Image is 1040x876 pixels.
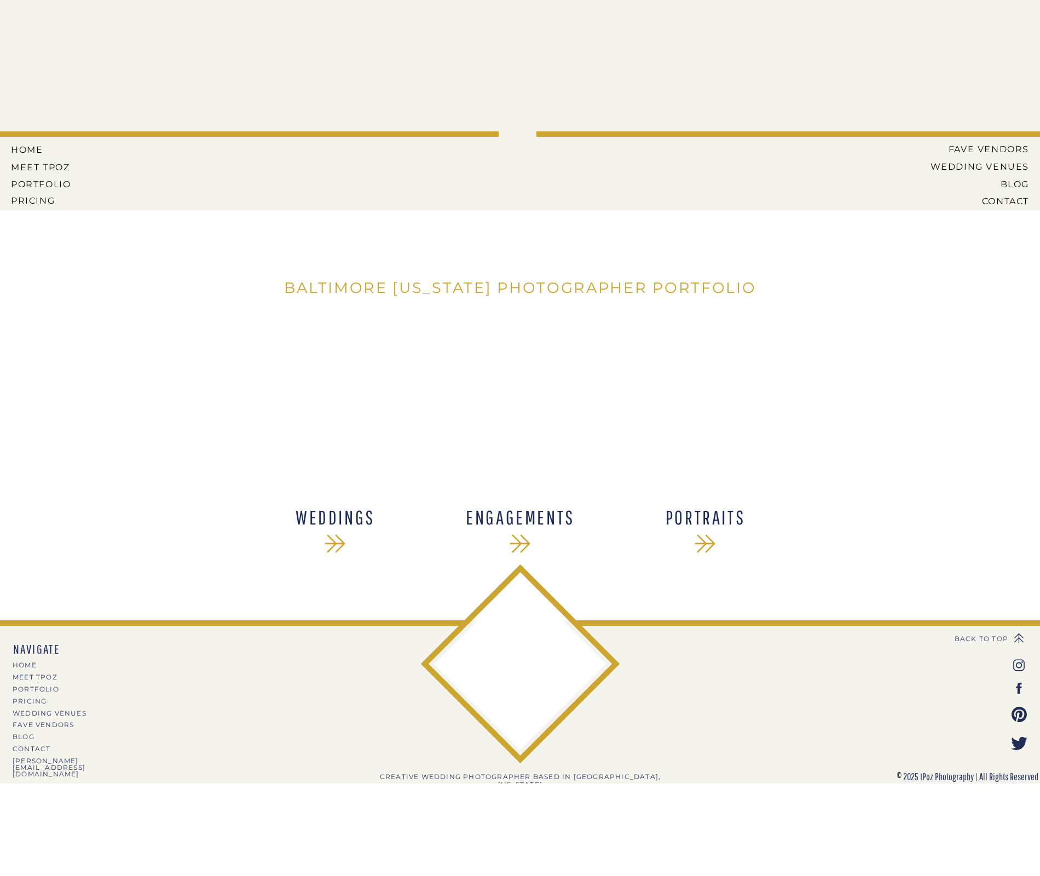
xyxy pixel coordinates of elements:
[13,722,108,728] a: Fave Vendors
[943,196,1029,206] a: CONTACT
[264,508,407,528] a: WEDDINGS
[13,662,108,668] a: HOME
[13,698,108,704] a: PRICING
[449,508,592,528] a: ENGAGEMENTS
[11,179,73,189] a: PORTFOLIO
[11,162,71,172] a: MEET tPoz
[11,195,73,205] a: Pricing
[634,508,777,528] a: Portraits
[13,686,108,692] a: PORTFOLIO
[922,179,1029,189] a: BLOG
[13,674,108,680] a: MEET tPoz
[895,767,1038,783] p: © 2025 tPoz Photography | All Rights Reserved
[13,642,108,656] nav: NAVIGATE
[13,746,134,752] a: CONTACT
[13,758,134,764] a: [PERSON_NAME][EMAIL_ADDRESS][DOMAIN_NAME]
[13,710,108,716] a: Wedding Venues
[361,773,680,780] h3: Creative wedding photographer Based in [GEOGRAPHIC_DATA], [US_STATE]
[11,145,60,154] a: HOME
[914,162,1029,171] a: Wedding Venues
[940,635,1008,642] a: BACK TO TOP
[271,279,769,299] h1: Baltimore [US_STATE] Photographer Portfolio
[939,144,1029,154] a: Fave Vendors
[13,734,108,740] a: BLOG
